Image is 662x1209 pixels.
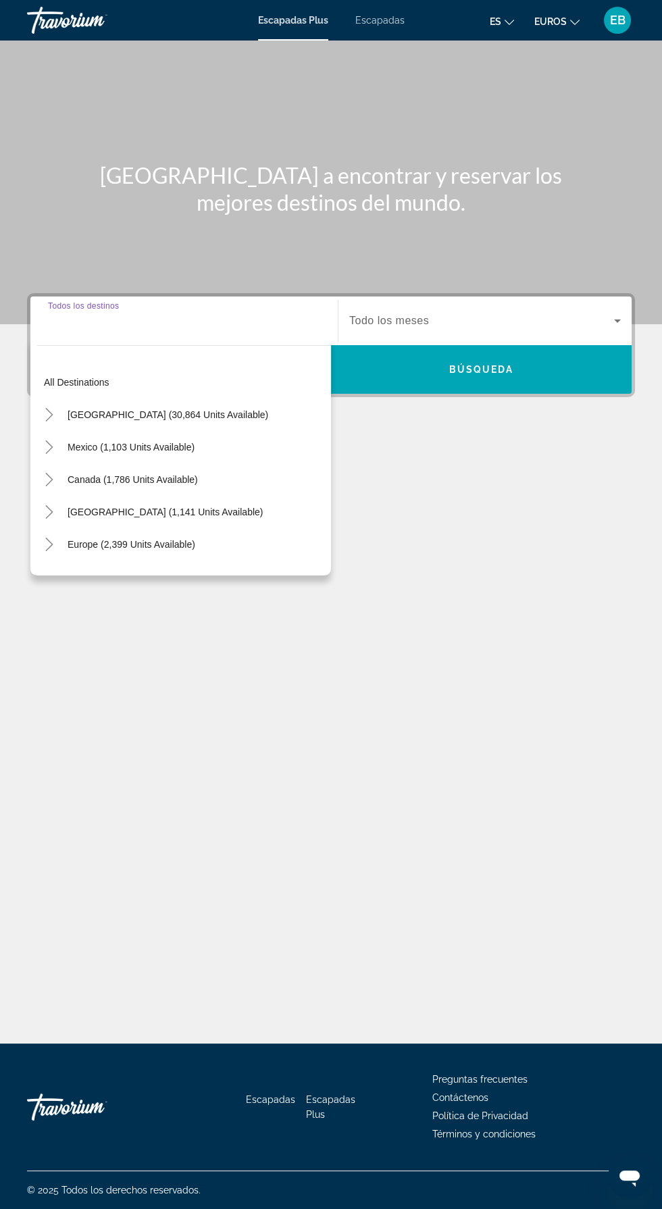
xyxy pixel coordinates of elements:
[534,11,580,31] button: Cambiar moneda
[61,435,201,459] button: Mexico (1,103 units available)
[44,377,109,388] span: All destinations
[68,474,198,485] span: Canada (1,786 units available)
[30,297,632,394] div: Widget de búsqueda
[37,533,61,557] button: Toggle Europe (2,399 units available)
[37,565,61,589] button: Toggle Australia (182 units available)
[490,16,501,27] font: es
[61,467,205,492] button: Canada (1,786 units available)
[534,16,567,27] font: euros
[48,301,119,310] span: Todos los destinos
[27,1185,201,1195] font: © 2025 Todos los derechos reservados.
[449,364,514,375] span: Búsqueda
[432,1074,528,1085] a: Preguntas frecuentes
[600,6,635,34] button: Menú de usuario
[610,13,626,27] font: EB
[37,403,61,427] button: Toggle United States (30,864 units available)
[490,11,514,31] button: Cambiar idioma
[37,370,331,394] button: All destinations
[246,1094,295,1105] a: Escapadas
[608,1155,651,1198] iframe: Botón para iniciar la ventana de mensajería
[27,3,162,38] a: Travorium
[331,345,632,394] button: Búsqueda
[355,15,405,26] a: Escapadas
[61,532,202,557] button: Europe (2,399 units available)
[37,468,61,492] button: Toggle Canada (1,786 units available)
[68,442,195,453] span: Mexico (1,103 units available)
[61,403,275,427] button: [GEOGRAPHIC_DATA] (30,864 units available)
[78,162,584,216] h1: [GEOGRAPHIC_DATA] a encontrar y reservar los mejores destinos del mundo.
[306,1094,355,1120] a: Escapadas Plus
[27,1087,162,1127] a: Travorium
[37,436,61,459] button: Toggle Mexico (1,103 units available)
[432,1129,536,1139] a: Términos y condiciones
[432,1092,488,1103] a: Contáctenos
[68,409,268,420] span: [GEOGRAPHIC_DATA] (30,864 units available)
[68,539,195,550] span: Europe (2,399 units available)
[68,507,263,517] span: [GEOGRAPHIC_DATA] (1,141 units available)
[349,315,429,326] span: Todo los meses
[61,500,270,524] button: [GEOGRAPHIC_DATA] (1,141 units available)
[258,15,328,26] a: Escapadas Plus
[432,1110,528,1121] a: Política de Privacidad
[37,500,61,524] button: Toggle Caribbean & Atlantic Islands (1,141 units available)
[61,565,262,589] button: [GEOGRAPHIC_DATA] (182 units available)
